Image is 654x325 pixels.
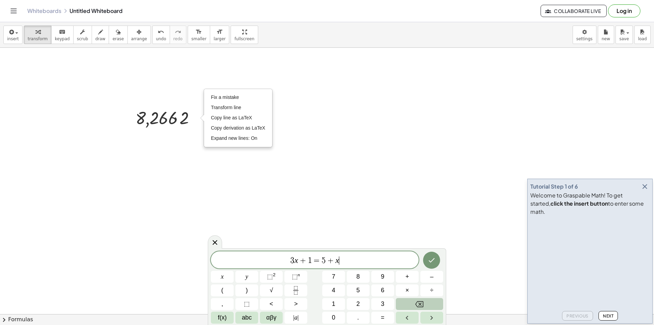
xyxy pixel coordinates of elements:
[546,8,601,14] span: Collaborate Live
[347,298,370,310] button: 2
[221,299,223,309] span: ,
[234,36,254,41] span: fullscreen
[619,36,629,41] span: save
[396,312,419,324] button: Left arrow
[175,28,181,36] i: redo
[357,313,359,322] span: .
[8,5,19,16] button: Toggle navigation
[260,312,283,324] button: Greek alphabet
[284,284,307,296] button: Fraction
[405,286,409,295] span: ×
[131,36,147,41] span: arrange
[24,26,51,44] button: transform
[541,5,607,17] button: Collaborate Live
[550,200,608,207] b: click the insert button
[332,299,335,309] span: 1
[77,36,88,41] span: scrub
[396,284,419,296] button: Times
[603,313,613,319] span: Next
[602,36,610,41] span: new
[598,311,618,321] button: Next
[430,272,433,281] span: –
[7,36,19,41] span: insert
[573,26,596,44] button: settings
[332,286,335,295] span: 4
[266,313,277,322] span: αβγ
[322,312,345,324] button: 0
[59,28,65,36] i: keyboard
[112,36,124,41] span: erase
[270,286,273,295] span: √
[298,256,308,265] span: +
[598,26,614,44] button: new
[371,312,394,324] button: Equals
[356,272,360,281] span: 8
[326,256,336,265] span: +
[381,286,384,295] span: 6
[173,36,183,41] span: redo
[3,26,22,44] button: insert
[211,298,234,310] button: ,
[214,36,225,41] span: larger
[109,26,127,44] button: erase
[420,284,443,296] button: Divide
[156,36,166,41] span: undo
[95,36,106,41] span: draw
[336,256,339,265] var: x
[308,256,312,265] span: 1
[231,26,258,44] button: fullscreen
[293,314,295,321] span: |
[616,26,633,44] button: save
[530,191,650,216] div: Welcome to Graspable Math! To get started, to enter some math.
[211,125,265,131] span: Copy derivation as LaTeX
[356,286,360,295] span: 5
[405,272,409,281] span: +
[152,26,170,44] button: undoundo
[396,298,443,310] button: Backspace
[371,284,394,296] button: 6
[332,272,335,281] span: 7
[322,256,326,265] span: 5
[127,26,151,44] button: arrange
[211,135,257,141] span: Expand new lines: On
[290,256,294,265] span: 3
[216,28,223,36] i: format_size
[293,313,299,322] span: a
[191,36,206,41] span: smaller
[211,115,252,120] span: Copy line as LaTeX
[28,36,48,41] span: transform
[634,26,651,44] button: load
[322,298,345,310] button: 1
[292,273,298,280] span: ⬚
[211,312,234,324] button: Functions
[242,313,252,322] span: abc
[284,298,307,310] button: Greater than
[267,273,273,280] span: ⬚
[235,298,258,310] button: Placeholder
[170,26,186,44] button: redoredo
[396,271,419,283] button: Plus
[381,313,385,322] span: =
[218,313,227,322] span: f(x)
[55,36,70,41] span: keypad
[235,271,258,283] button: y
[530,182,578,191] div: Tutorial Step 1 of 6
[211,94,239,100] span: Fix a mistake
[294,256,298,265] var: x
[273,272,276,277] sup: 2
[246,286,248,295] span: )
[347,271,370,283] button: 8
[576,36,593,41] span: settings
[211,271,234,283] button: x
[297,314,299,321] span: |
[322,271,345,283] button: 7
[235,312,258,324] button: Alphabet
[269,299,273,309] span: <
[221,272,224,281] span: x
[260,298,283,310] button: Less than
[246,272,248,281] span: y
[371,298,394,310] button: 3
[381,299,384,309] span: 3
[298,272,300,277] sup: n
